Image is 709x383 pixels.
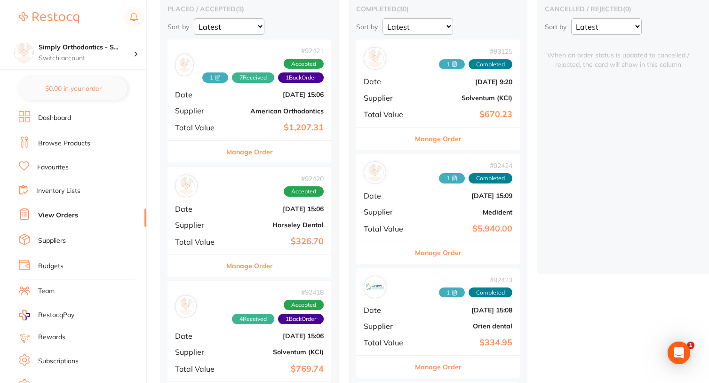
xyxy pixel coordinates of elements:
[38,287,55,296] a: Team
[364,110,411,119] span: Total Value
[19,310,30,320] img: RestocqPay
[230,107,324,115] b: American Orthodontics
[545,40,692,69] span: When an order status is updated to cancelled / rejected, the card will show in this column
[39,54,134,63] p: Switch account
[175,365,222,373] span: Total Value
[439,162,512,169] span: # 92424
[439,48,512,55] span: # 93125
[364,191,411,200] span: Date
[284,59,324,69] span: Accepted
[38,211,78,220] a: View Orders
[418,78,512,86] b: [DATE] 9:20
[230,123,324,133] b: $1,207.31
[19,310,74,320] a: RestocqPay
[278,314,324,324] span: Back orders
[439,276,512,284] span: # 92423
[418,322,512,330] b: Orien dental
[356,23,378,31] p: Sort by
[232,72,274,83] span: Received
[418,110,512,120] b: $670.23
[418,192,512,199] b: [DATE] 15:09
[38,113,71,123] a: Dashboard
[278,72,324,83] span: Back orders
[230,364,324,374] b: $769.74
[177,298,194,315] img: Solventum (KCI)
[175,348,222,356] span: Supplier
[38,262,64,271] a: Budgets
[356,5,520,13] h2: completed ( 30 )
[364,77,411,86] span: Date
[418,208,512,216] b: Medident
[364,322,411,330] span: Supplier
[366,278,384,296] img: Orien dental
[418,94,512,102] b: Solventum (KCI)
[284,186,324,197] span: Accepted
[38,139,90,148] a: Browse Products
[175,90,222,99] span: Date
[39,43,134,52] h4: Simply Orthodontics - Sunbury
[232,314,274,324] span: Received
[175,238,222,246] span: Total Value
[167,23,189,31] p: Sort by
[284,175,324,183] span: # 92420
[194,47,324,55] span: # 92421
[226,255,273,277] button: Manage Order
[230,348,324,356] b: Solventum (KCI)
[19,7,79,29] a: Restocq Logo
[230,221,324,229] b: Horseley Dental
[175,221,222,229] span: Supplier
[202,72,228,83] span: Received
[37,163,69,172] a: Favourites
[197,288,324,296] span: # 92418
[469,287,512,298] span: Completed
[439,59,465,70] span: Received
[167,5,331,13] h2: placed / accepted ( 3 )
[364,224,411,233] span: Total Value
[38,236,66,246] a: Suppliers
[175,205,222,213] span: Date
[15,43,33,62] img: Simply Orthodontics - Sunbury
[439,173,465,184] span: Received
[230,91,324,98] b: [DATE] 15:06
[175,106,222,115] span: Supplier
[175,123,222,132] span: Total Value
[469,173,512,184] span: Completed
[167,40,331,163] div: American Orthodontics#924211 7Received1BackOrderAcceptedDate[DATE] 15:06SupplierAmerican Orthodon...
[439,287,465,298] span: Received
[364,207,411,216] span: Supplier
[366,164,384,182] img: Medident
[364,338,411,347] span: Total Value
[418,338,512,348] b: $334.95
[177,177,195,195] img: Horseley Dental
[418,306,512,314] b: [DATE] 15:08
[545,5,709,13] h2: cancelled / rejected ( 0 )
[38,333,65,342] a: Rewards
[687,342,694,349] span: 1
[19,12,79,24] img: Restocq Logo
[230,332,324,340] b: [DATE] 15:06
[469,59,512,70] span: Completed
[545,23,566,31] p: Sort by
[38,357,79,366] a: Subscriptions
[167,167,331,278] div: Horseley Dental#92420AcceptedDate[DATE] 15:06SupplierHorseley DentalTotal Value$326.70Manage Order
[418,224,512,234] b: $5,940.00
[36,186,80,196] a: Inventory Lists
[284,300,324,310] span: Accepted
[364,306,411,314] span: Date
[230,237,324,247] b: $326.70
[175,332,222,340] span: Date
[415,241,462,264] button: Manage Order
[415,128,462,150] button: Manage Order
[177,58,191,72] img: American Orthodontics
[226,141,273,163] button: Manage Order
[364,94,411,102] span: Supplier
[366,49,384,67] img: Solventum (KCI)
[415,356,462,378] button: Manage Order
[38,311,74,320] span: RestocqPay
[668,342,690,364] div: Open Intercom Messenger
[19,77,127,100] button: $0.00 in your order
[230,205,324,213] b: [DATE] 15:06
